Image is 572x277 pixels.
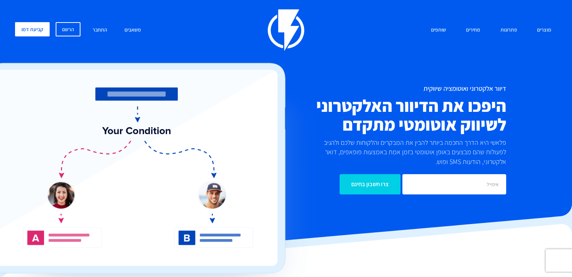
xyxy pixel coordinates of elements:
input: צרו חשבון בחינם [340,174,401,194]
a: משאבים [119,22,147,38]
a: הרשם [56,22,80,36]
p: פלאשי היא הדרך החכמה ביותר להבין את המבקרים והלקוחות שלכם ולהגיב לפעולות שהם מבצעים באופן אוטומטי... [314,138,506,167]
h1: דיוור אלקטרוני ואוטומציה שיווקית [246,85,506,92]
input: אימייל [402,174,506,194]
a: קביעת דמו [15,22,50,36]
h2: היפכו את הדיוור האלקטרוני לשיווק אוטומטי מתקדם [246,96,506,134]
a: מחירים [460,22,486,38]
a: פתרונות [495,22,523,38]
a: התחבר [87,22,113,38]
a: מוצרים [531,22,557,38]
a: שותפים [425,22,452,38]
